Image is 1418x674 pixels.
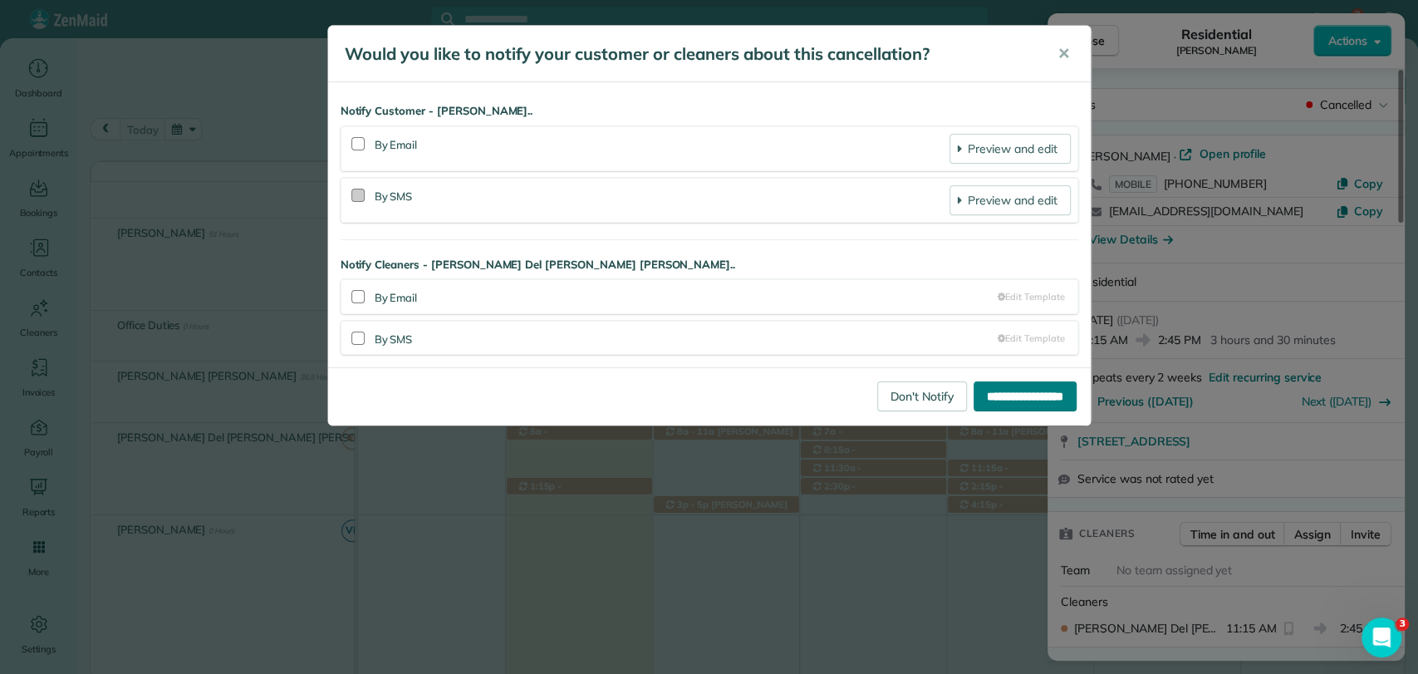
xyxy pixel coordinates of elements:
span: ✕ [1057,44,1070,63]
div: By Email [375,287,998,307]
div: By Email [375,134,950,164]
a: Edit Template [998,332,1064,346]
h5: Would you like to notify your customer or cleaners about this cancellation? [345,42,1034,66]
iframe: Intercom live chat [1362,617,1401,657]
div: By SMS [375,328,998,348]
a: Don't Notify [877,381,967,411]
strong: Notify Customer - [PERSON_NAME].. [341,103,1078,120]
div: By SMS [375,185,950,215]
a: Preview and edit [949,134,1070,164]
strong: Notify Cleaners - [PERSON_NAME] Del [PERSON_NAME] [PERSON_NAME].. [341,257,1078,273]
span: 3 [1396,617,1409,631]
a: Preview and edit [949,185,1070,215]
a: Edit Template [998,290,1064,304]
